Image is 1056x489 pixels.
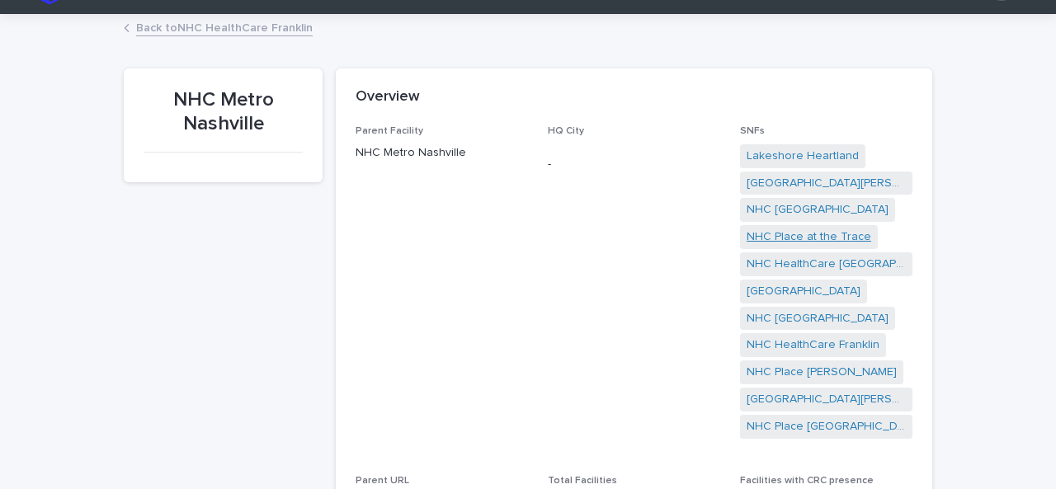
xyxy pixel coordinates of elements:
[548,156,720,173] p: -
[356,476,409,486] span: Parent URL
[548,476,617,486] span: Total Facilities
[747,228,871,246] a: NHC Place at the Trace
[747,391,906,408] a: [GEOGRAPHIC_DATA][PERSON_NAME]
[136,17,313,36] a: Back toNHC HealthCare Franklin
[747,283,860,300] a: [GEOGRAPHIC_DATA]
[356,88,420,106] h2: Overview
[747,175,906,192] a: [GEOGRAPHIC_DATA][PERSON_NAME]
[356,126,423,136] span: Parent Facility
[548,126,584,136] span: HQ City
[747,256,906,273] a: NHC HealthCare [GEOGRAPHIC_DATA]
[747,364,897,381] a: NHC Place [PERSON_NAME]
[747,336,879,354] a: NHC HealthCare Franklin
[740,476,874,486] span: Facilities with CRC presence
[747,201,889,219] a: NHC [GEOGRAPHIC_DATA]
[144,88,303,136] p: NHC Metro Nashville
[356,144,528,162] p: NHC Metro Nashville
[747,310,889,327] a: NHC [GEOGRAPHIC_DATA]
[747,418,906,435] a: NHC Place [GEOGRAPHIC_DATA]
[747,148,859,165] a: Lakeshore Heartland
[740,126,765,136] span: SNFs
